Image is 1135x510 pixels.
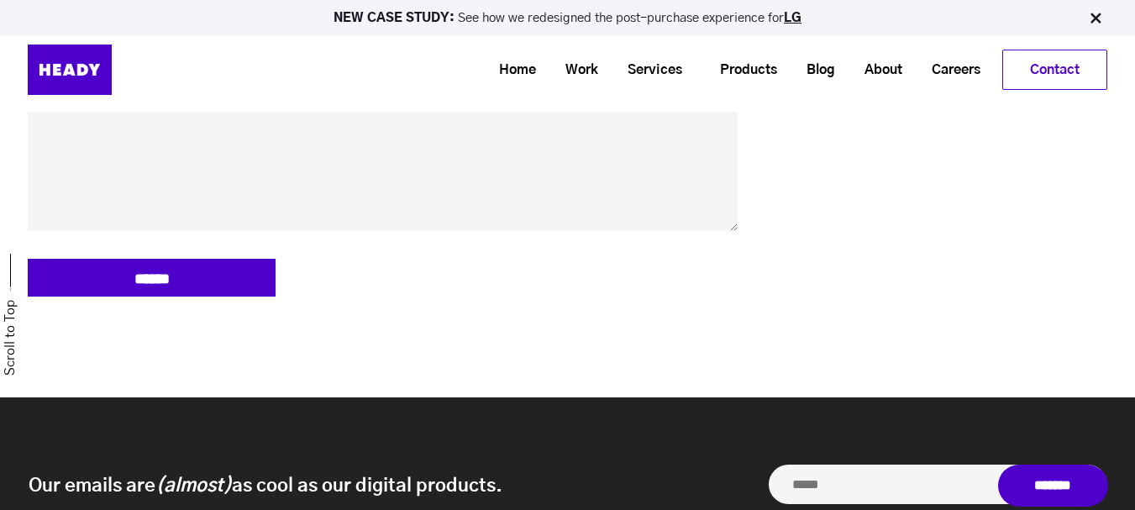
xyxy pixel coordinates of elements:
[29,473,502,498] p: Our emails are as cool as our digital products.
[8,12,1127,24] p: See how we redesigned the post-purchase experience for
[334,12,458,24] strong: NEW CASE STUDY:
[911,55,989,86] a: Careers
[544,55,607,86] a: Work
[786,55,843,86] a: Blog
[607,55,691,86] a: Services
[784,12,801,24] a: LG
[699,55,786,86] a: Products
[1003,50,1106,89] a: Contact
[2,300,19,376] a: Scroll to Top
[155,476,232,495] i: (almost)
[478,55,544,86] a: Home
[28,45,112,95] img: Heady_Logo_Web-01 (1)
[154,50,1107,90] div: Navigation Menu
[1087,10,1104,27] img: Close Bar
[843,55,911,86] a: About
